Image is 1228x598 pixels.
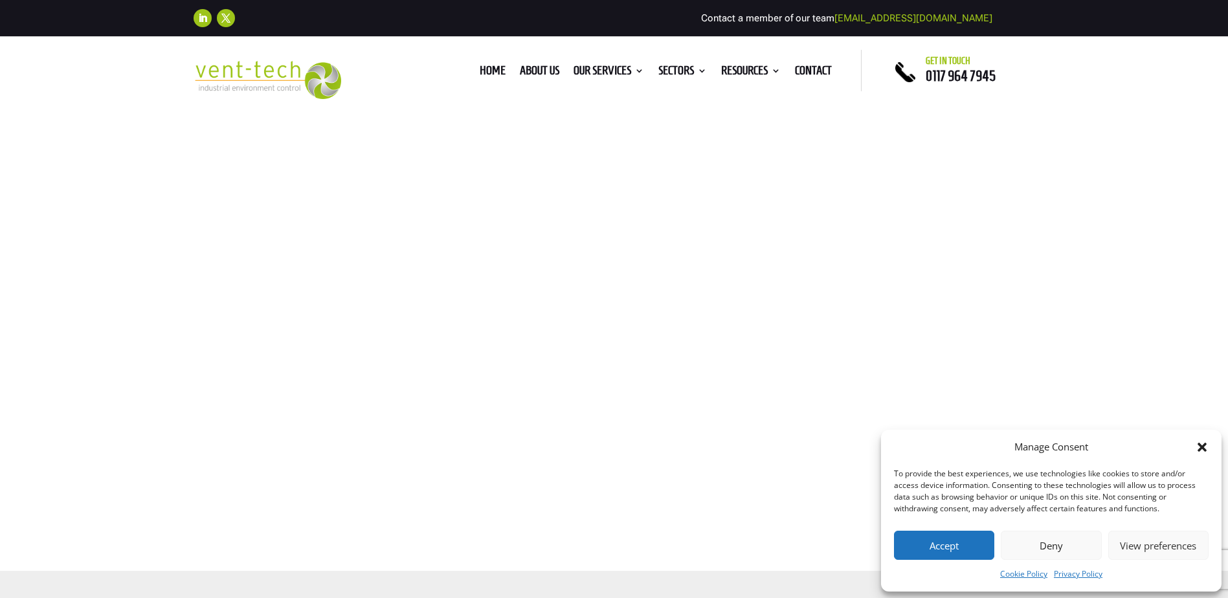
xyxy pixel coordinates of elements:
a: Follow on LinkedIn [194,9,212,27]
span: Get in touch [926,56,970,66]
img: 2023-09-27T08_35_16.549ZVENT-TECH---Clear-background [194,61,342,99]
a: Follow on X [217,9,235,27]
button: View preferences [1108,531,1209,560]
div: Close dialog [1196,441,1209,454]
a: [EMAIL_ADDRESS][DOMAIN_NAME] [834,12,992,24]
a: 0117 964 7945 [926,68,996,83]
a: Our Services [574,66,644,80]
span: Contact a member of our team [701,12,992,24]
div: Manage Consent [1014,439,1088,455]
a: Home [480,66,506,80]
button: Accept [894,531,994,560]
a: Cookie Policy [1000,566,1047,582]
div: To provide the best experiences, we use technologies like cookies to store and/or access device i... [894,468,1207,515]
button: Deny [1001,531,1101,560]
a: About us [520,66,559,80]
a: Privacy Policy [1054,566,1102,582]
a: Sectors [658,66,707,80]
a: Contact [795,66,832,80]
a: Resources [721,66,781,80]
